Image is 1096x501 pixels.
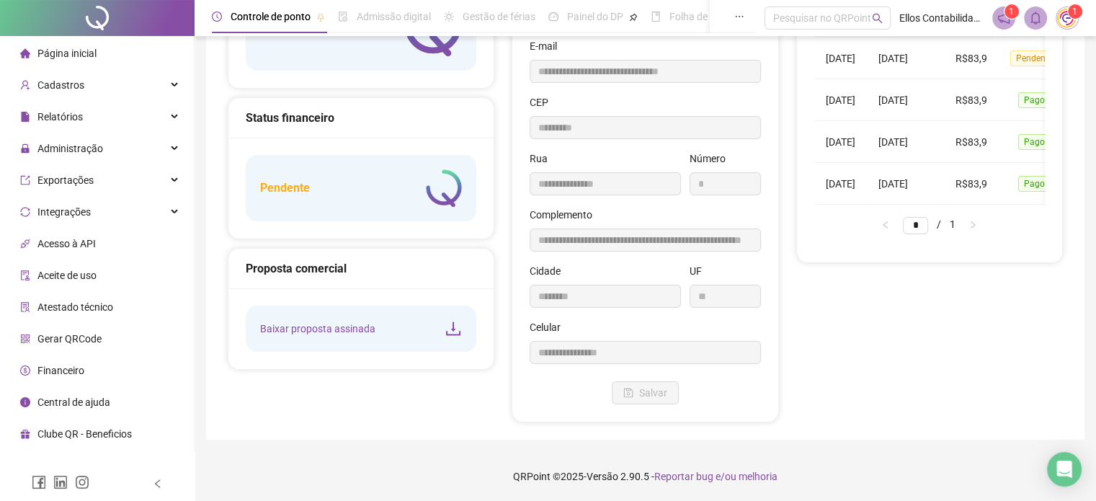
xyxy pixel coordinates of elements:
label: Cidade [530,263,570,279]
span: audit [20,270,30,280]
td: R$83,9 [944,37,999,79]
span: Relatórios [37,111,83,123]
span: Página inicial [37,48,97,59]
li: 1/1 [903,216,955,234]
span: ellipsis [734,12,744,22]
label: UF [690,263,711,279]
td: [DATE] [814,163,867,205]
img: 80208 [1056,7,1078,29]
span: Atestado técnico [37,301,113,313]
span: book [651,12,661,22]
td: R$83,9 [944,163,999,205]
span: Integrações [37,206,91,218]
span: pushpin [629,13,638,22]
span: / [937,218,941,230]
span: right [968,221,977,229]
div: Open Intercom Messenger [1047,452,1082,487]
span: Financeiro [37,365,84,376]
td: [DATE] [814,79,867,121]
span: download [445,320,462,337]
span: export [20,175,30,185]
span: Pago [1018,176,1051,192]
li: Página anterior [874,216,897,234]
span: dashboard [548,12,558,22]
span: linkedin [53,475,68,489]
span: Clube QR - Beneficios [37,428,132,440]
span: Versão [587,471,618,482]
span: sun [444,12,454,22]
span: lock [20,143,30,154]
span: Central de ajuda [37,396,110,408]
span: qrcode [20,334,30,344]
h5: Pendente [260,179,310,197]
span: gift [20,429,30,439]
span: Reportar bug e/ou melhoria [654,471,778,482]
img: logo-atual-colorida-simples.ef1a4d5a9bda94f4ab63.png [426,169,462,207]
span: file-done [338,12,348,22]
span: bell [1029,12,1042,25]
button: Salvar [612,381,679,404]
span: Admissão digital [357,11,431,22]
span: api [20,239,30,249]
span: Pago [1018,134,1051,150]
span: Pendente [1010,50,1059,66]
span: notification [997,12,1010,25]
td: [DATE] [814,37,867,79]
td: R$83,9 [944,79,999,121]
span: left [153,479,163,489]
span: pushpin [316,13,325,22]
td: [DATE] [867,79,944,121]
span: facebook [32,475,46,489]
span: solution [20,302,30,312]
li: Próxima página [961,216,984,234]
div: Proposta comercial [246,260,476,278]
span: user-add [20,80,30,90]
span: Aceite de uso [37,270,97,281]
td: [DATE] [814,121,867,163]
span: Controle de ponto [231,11,311,22]
span: Gerar QRCode [37,333,102,345]
span: Administração [37,143,103,154]
label: E-mail [530,38,566,54]
label: Rua [530,151,557,167]
span: clock-circle [212,12,222,22]
span: 1 [1072,6,1077,17]
button: right [961,216,984,234]
div: Status financeiro [246,109,476,127]
label: Complemento [530,207,602,223]
td: [DATE] [867,37,944,79]
span: Gestão de férias [463,11,535,22]
sup: Atualize o seu contato no menu Meus Dados [1068,4,1082,19]
td: [DATE] [867,163,944,205]
span: 1 [1009,6,1014,17]
span: Painel do DP [567,11,623,22]
button: left [874,216,897,234]
span: Acesso à API [37,238,96,249]
span: dollar [20,365,30,376]
span: Cadastros [37,79,84,91]
span: file [20,112,30,122]
span: Ellos Contabilidade Consultiva [899,10,984,26]
sup: 1 [1004,4,1019,19]
span: info-circle [20,397,30,407]
span: sync [20,207,30,217]
span: Exportações [37,174,94,186]
span: home [20,48,30,58]
span: Baixar proposta assinada [260,321,375,337]
span: Pago [1018,92,1051,108]
span: Folha de pagamento [669,11,762,22]
span: search [872,13,883,24]
td: R$83,9 [944,121,999,163]
td: [DATE] [867,121,944,163]
span: left [881,221,890,229]
label: CEP [530,94,558,110]
span: instagram [75,475,89,489]
label: Celular [530,319,570,335]
label: Número [690,151,735,167]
